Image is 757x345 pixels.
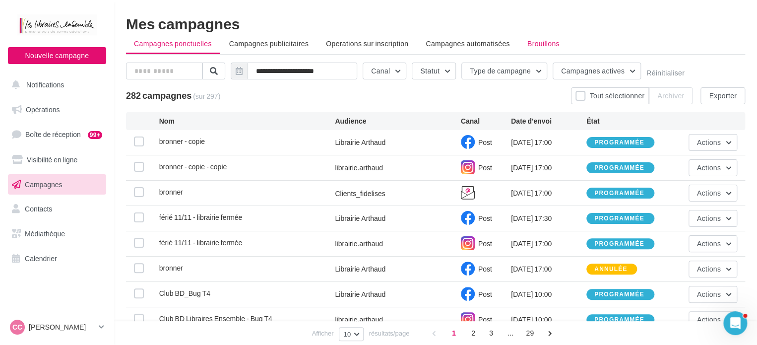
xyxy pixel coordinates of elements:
[8,318,106,337] a: CC [PERSON_NAME]
[193,91,220,101] span: (sur 297)
[312,329,334,338] span: Afficher
[426,39,509,48] span: Campagnes automatisées
[594,190,644,197] div: programmée
[6,174,108,195] a: Campagnes
[700,87,745,104] button: Exporter
[478,265,492,273] span: Post
[8,47,106,64] button: Nouvelle campagne
[339,327,363,341] button: 10
[26,80,64,89] span: Notifications
[335,189,385,199] div: Clients_fidelises
[511,264,586,274] div: [DATE] 17:00
[511,239,586,249] div: [DATE] 17:00
[159,137,205,145] span: bronner - copie
[369,329,410,338] span: résultats/page
[511,163,586,173] div: [DATE] 17:00
[646,69,685,77] button: Réinitialiser
[561,67,625,75] span: Campagnes actives
[335,138,385,147] div: Librairie Arthaud
[594,317,644,323] div: programmée
[483,325,499,341] span: 3
[335,289,385,299] div: Librairie Arthaud
[689,261,737,277] button: Actions
[25,180,63,188] span: Campagnes
[25,130,81,138] span: Boîte de réception
[511,138,586,147] div: [DATE] 17:00
[511,315,586,325] div: [DATE] 10:00
[697,239,721,248] span: Actions
[594,291,644,298] div: programmée
[27,155,77,164] span: Visibilité en ligne
[6,99,108,120] a: Opérations
[689,235,737,252] button: Actions
[446,325,462,341] span: 1
[335,239,383,249] div: librairie.arthaud
[527,39,560,48] span: Brouillons
[335,163,383,173] div: librairie.arthaud
[29,322,95,332] p: [PERSON_NAME]
[649,87,693,104] button: Archiver
[594,139,644,146] div: programmée
[88,131,102,139] div: 99+
[465,325,481,341] span: 2
[478,163,492,172] span: Post
[26,105,60,114] span: Opérations
[6,149,108,170] a: Visibilité en ligne
[689,210,737,227] button: Actions
[586,116,662,126] div: État
[6,74,104,95] button: Notifications
[511,289,586,299] div: [DATE] 10:00
[363,63,406,79] button: Canal
[697,315,721,324] span: Actions
[697,163,721,172] span: Actions
[478,239,492,248] span: Post
[511,188,586,198] div: [DATE] 17:00
[461,116,511,126] div: Canal
[335,315,383,325] div: librairie.arthaud
[159,116,335,126] div: Nom
[697,138,721,146] span: Actions
[689,185,737,202] button: Actions
[697,265,721,273] span: Actions
[6,223,108,244] a: Médiathèque
[723,311,747,335] iframe: Intercom live chat
[159,162,227,171] span: bronner - copie - copie
[689,286,737,303] button: Actions
[25,254,57,263] span: Calendrier
[229,39,309,48] span: Campagnes publicitaires
[25,205,52,213] span: Contacts
[689,134,737,151] button: Actions
[697,214,721,222] span: Actions
[6,248,108,269] a: Calendrier
[159,238,243,247] span: férié 11/11 - librairie fermée
[12,322,22,332] span: CC
[571,87,649,104] button: Tout sélectionner
[25,229,65,238] span: Médiathèque
[478,290,492,298] span: Post
[478,315,492,324] span: Post
[6,199,108,219] a: Contacts
[159,213,243,221] span: férié 11/11 - librairie fermée
[159,188,183,196] span: bronner
[689,311,737,328] button: Actions
[511,116,586,126] div: Date d'envoi
[461,63,547,79] button: Type de campagne
[522,325,538,341] span: 29
[478,214,492,222] span: Post
[6,124,108,145] a: Boîte de réception99+
[594,266,627,273] div: annulée
[335,116,460,126] div: Audience
[343,330,351,338] span: 10
[126,16,745,31] div: Mes campagnes
[503,325,518,341] span: ...
[594,241,644,247] div: programmée
[335,264,385,274] div: Librairie Arthaud
[697,189,721,197] span: Actions
[689,159,737,176] button: Actions
[478,138,492,146] span: Post
[126,90,191,101] span: 282 campagnes
[159,289,210,297] span: Club BD_Bug T4
[335,213,385,223] div: Librairie Arthaud
[412,63,456,79] button: Statut
[159,314,272,323] span: Club BD Libraires Ensemble - Bug T4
